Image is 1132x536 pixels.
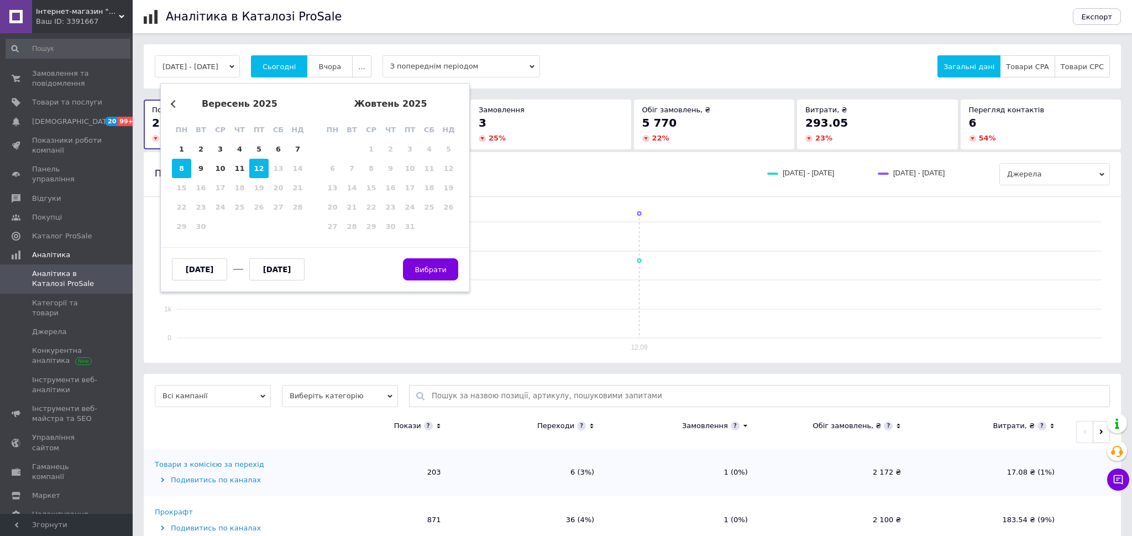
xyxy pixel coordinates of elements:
[32,164,102,184] span: Панель управління
[211,197,230,217] div: Not available середа, 24-е вересня 2025 р.
[605,449,759,496] td: 1 (0%)
[191,178,211,197] div: Not available вівторок, 16-е вересня 2025 р.
[381,120,400,139] div: чт
[282,385,398,407] span: Виберіть категорію
[288,197,307,217] div: Not available неділя, 28-е вересня 2025 р.
[323,178,342,197] div: Not available понеділок, 13-е жовтня 2025 р.
[420,178,439,197] div: Not available субота, 18-е жовтня 2025 р.
[342,159,361,178] div: Not available вівторок, 7-е жовтня 2025 р.
[307,55,353,77] button: Вчора
[32,69,102,89] span: Замовлення та повідомлення
[912,449,1066,496] td: 17.08 ₴ (1%)
[171,100,179,108] button: Previous Month
[191,120,211,139] div: вт
[1082,13,1113,21] span: Експорт
[815,134,832,142] span: 23 %
[32,462,102,482] span: Гаманець компанії
[969,106,1045,114] span: Перегляд контактів
[1006,63,1049,71] span: Товари CPA
[211,139,230,159] div: Choose середа, 3-є вересня 2025 р.
[167,334,171,342] text: 0
[381,139,400,159] div: Not available четвер, 2-е жовтня 2025 р.
[318,63,341,71] span: Вчора
[381,197,400,217] div: Not available четвер, 23-є жовтня 2025 р.
[400,120,420,139] div: пт
[323,139,458,236] div: month 2025-10
[32,433,102,452] span: Управління сайтом
[323,197,342,217] div: Not available понеділок, 20-е жовтня 2025 р.
[191,197,211,217] div: Not available вівторок, 23-є вересня 2025 р.
[249,197,269,217] div: Not available п’ятниця, 26-е вересня 2025 р.
[993,421,1035,431] div: Витрати, ₴
[211,159,230,178] div: Choose середа, 10-е вересня 2025 р.
[36,7,119,17] span: Інтернет-магазин "Molotki"
[631,344,647,351] text: 12.09
[400,178,420,197] div: Not available п’ятниця, 17-е жовтня 2025 р.
[191,159,211,178] div: Choose вівторок, 9-е вересня 2025 р.
[269,178,288,197] div: Not available субота, 20-е вересня 2025 р.
[249,159,269,178] div: Choose п’ятниця, 12-е вересня 2025 р.
[155,523,296,533] div: Подивитись по каналах
[342,178,361,197] div: Not available вівторок, 14-е жовтня 2025 р.
[394,421,421,431] div: Покази
[211,120,230,139] div: ср
[230,120,249,139] div: чт
[937,55,1000,77] button: Загальні дані
[642,116,677,129] span: 5 770
[32,194,61,204] span: Відгуки
[172,178,191,197] div: Not available понеділок, 15-е вересня 2025 р.
[172,197,191,217] div: Not available понеділок, 22-е вересня 2025 р.
[323,159,342,178] div: Not available понеділок, 6-е жовтня 2025 р.
[230,178,249,197] div: Not available четвер, 18-е вересня 2025 р.
[269,159,288,178] div: Not available субота, 13-е вересня 2025 р.
[361,197,381,217] div: Not available середа, 22-е жовтня 2025 р.
[269,197,288,217] div: Not available субота, 27-е вересня 2025 р.
[400,159,420,178] div: Not available п’ятниця, 10-е жовтня 2025 р.
[420,197,439,217] div: Not available субота, 25-е жовтня 2025 р.
[191,217,211,236] div: Not available вівторок, 30-е вересня 2025 р.
[152,116,187,129] span: 2 670
[361,159,381,178] div: Not available середа, 8-е жовтня 2025 р.
[32,404,102,424] span: Інструменти веб-майстра та SEO
[118,117,136,126] span: 99+
[342,120,361,139] div: вт
[415,266,447,274] span: Вибрати
[479,106,525,114] span: Замовлення
[381,159,400,178] div: Not available четвер, 9-е жовтня 2025 р.
[32,231,92,241] span: Каталог ProSale
[32,97,102,107] span: Товари та послуги
[32,269,102,289] span: Аналітика в Каталозі ProSale
[32,250,70,260] span: Аналітика
[537,421,574,431] div: Переходи
[269,120,288,139] div: сб
[979,134,996,142] span: 54 %
[439,178,458,197] div: Not available неділя, 19-е жовтня 2025 р.
[32,491,60,501] span: Маркет
[172,99,307,109] div: вересень 2025
[32,212,62,222] span: Покупці
[1107,469,1129,491] button: Чат з покупцем
[172,120,191,139] div: пн
[155,55,240,77] button: [DATE] - [DATE]
[358,63,365,71] span: ...
[420,159,439,178] div: Not available субота, 11-е жовтня 2025 р.
[152,106,179,114] span: Покази
[944,63,994,71] span: Загальні дані
[32,327,66,337] span: Джерела
[969,116,977,129] span: 6
[36,17,133,27] div: Ваш ID: 3391667
[432,386,1104,407] input: Пошук за назвою позиції, артикулу, пошуковими запитами
[420,139,439,159] div: Not available субота, 4-е жовтня 2025 р.
[172,139,307,236] div: month 2025-09
[381,178,400,197] div: Not available четвер, 16-е жовтня 2025 р.
[805,116,848,129] span: 293.05
[759,449,913,496] td: 2 172 ₴
[439,139,458,159] div: Not available неділя, 5-е жовтня 2025 р.
[439,120,458,139] div: нд
[403,258,458,280] button: Вибрати
[342,197,361,217] div: Not available вівторок, 21-е жовтня 2025 р.
[251,55,308,77] button: Сьогодні
[6,39,130,59] input: Пошук
[361,139,381,159] div: Not available середа, 1-е жовтня 2025 р.
[342,217,361,236] div: Not available вівторок, 28-е жовтня 2025 р.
